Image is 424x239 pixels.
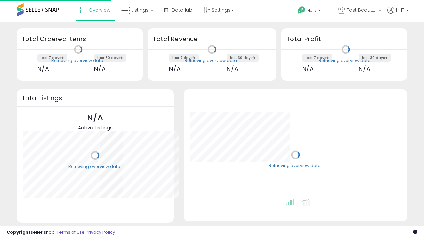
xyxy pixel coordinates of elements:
a: Terms of Use [57,229,85,235]
div: Retrieving overview data.. [51,58,105,64]
div: seller snap | | [7,229,115,236]
div: Retrieving overview data.. [68,164,122,170]
div: Retrieving overview data.. [319,58,373,64]
span: Listings [132,7,149,13]
span: DataHub [172,7,192,13]
strong: Copyright [7,229,31,235]
div: Retrieving overview data.. [185,58,239,64]
span: Overview [89,7,110,13]
a: Hi IT [387,7,409,22]
a: Help [292,1,332,22]
i: Get Help [297,6,306,14]
div: Retrieving overview data.. [269,163,323,169]
span: Help [307,8,316,13]
span: Hi IT [396,7,404,13]
span: Fast Beauty ([GEOGRAPHIC_DATA]) [347,7,377,13]
a: Privacy Policy [86,229,115,235]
